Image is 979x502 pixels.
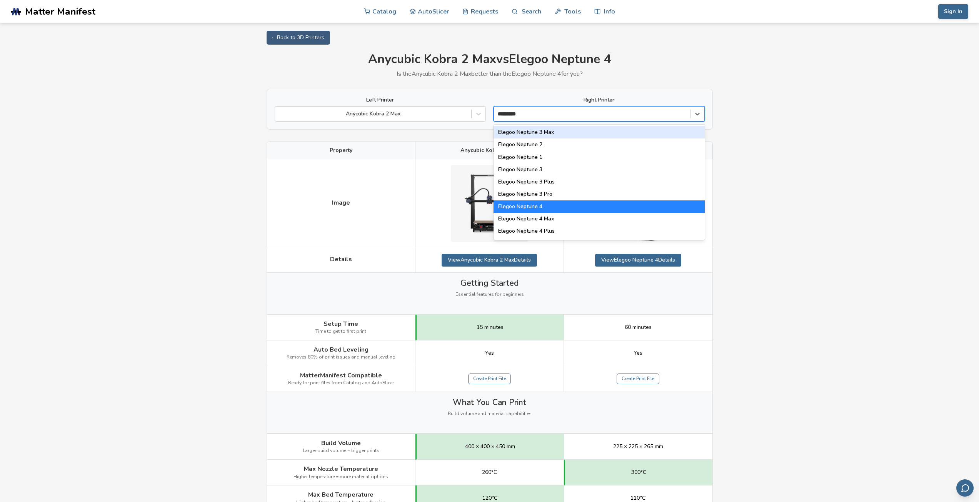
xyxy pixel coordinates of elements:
div: Elegoo Neptune 3 Pro [494,188,705,200]
span: Setup Time [324,320,358,327]
span: 225 × 225 × 265 mm [613,444,663,450]
span: MatterManifest Compatible [300,372,382,379]
a: ViewElegoo Neptune 4Details [595,254,681,266]
div: Elegoo Neptune 3 [494,163,705,176]
div: Elegoo Neptune 4 Max [494,213,705,225]
input: Elegoo Neptune 3 MaxElegoo Neptune 2Elegoo Neptune 1Elegoo Neptune 3Elegoo Neptune 3 PlusElegoo N... [498,111,521,117]
span: Matter Manifest [25,6,95,17]
span: 60 minutes [625,324,652,330]
span: Property [330,147,352,153]
h1: Anycubic Kobra 2 Max vs Elegoo Neptune 4 [267,52,713,67]
span: Image [332,199,350,206]
span: Yes [634,350,642,356]
label: Left Printer [275,97,486,103]
span: Details [330,256,352,263]
div: Elegoo Neptune 4 [494,200,705,213]
span: Essential features for beginners [455,292,524,297]
span: 260°C [482,469,497,475]
span: Max Bed Temperature [308,491,374,498]
span: Removes 80% of print issues and manual leveling [287,355,395,360]
div: Elegoo Neptune 1 [494,151,705,163]
span: What You Can Print [453,398,526,407]
span: 15 minutes [477,324,504,330]
button: Send feedback via email [956,479,974,497]
img: Anycubic Kobra 2 Max [451,165,528,242]
label: Right Printer [494,97,705,103]
span: Getting Started [460,279,519,288]
p: Is the Anycubic Kobra 2 Max better than the Elegoo Neptune 4 for you? [267,70,713,77]
div: Elegoo Neptune 3 Plus [494,176,705,188]
div: Elegoo Neptune 2 [494,138,705,151]
span: Yes [485,350,494,356]
span: 300°C [631,469,646,475]
div: Elegoo Neptune 4 Plus [494,225,705,237]
span: Auto Bed Leveling [314,346,369,353]
button: Sign In [938,4,968,19]
span: Larger build volume = bigger prints [303,448,379,454]
a: Create Print File [468,374,511,384]
span: 400 × 400 × 450 mm [465,444,515,450]
a: ViewAnycubic Kobra 2 MaxDetails [442,254,537,266]
span: Anycubic Kobra 2 Max [460,147,518,153]
input: Anycubic Kobra 2 Max [279,111,280,117]
a: Create Print File [617,374,659,384]
span: Higher temperature = more material options [294,474,388,480]
span: Ready for print files from Catalog and AutoSlicer [288,380,394,386]
span: Max Nozzle Temperature [304,465,378,472]
div: Elegoo Neptune 4 Pro [494,237,705,250]
span: 120°C [482,495,497,501]
span: Time to get to first print [315,329,366,334]
div: Elegoo Neptune 3 Max [494,126,705,138]
span: Build Volume [321,440,361,447]
span: Build volume and material capabilities [448,411,532,417]
span: 110°C [630,495,645,501]
a: ← Back to 3D Printers [267,31,330,45]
